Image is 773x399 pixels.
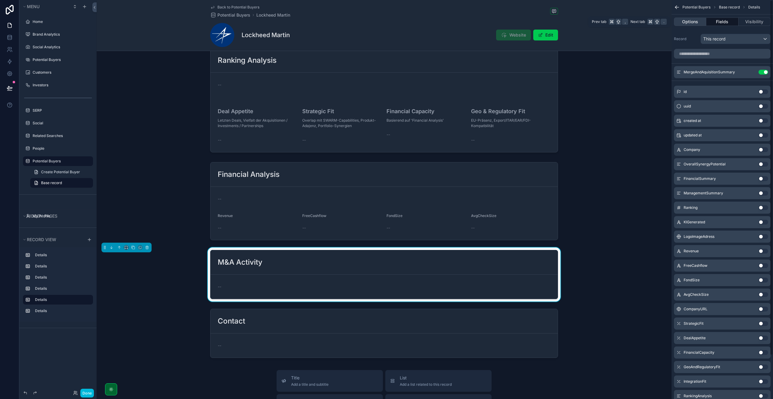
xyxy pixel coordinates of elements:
span: Create Potential Buyer [41,170,80,174]
span: id [684,89,687,94]
span: Base record [41,180,62,185]
span: FinancialSummary [684,176,716,181]
a: Lockheed Martin [256,12,290,18]
span: MergeAndAquisitionSummary [684,70,735,75]
label: Details [35,275,88,280]
label: Home [33,19,89,24]
label: Details [35,264,88,269]
label: Potential Buyers [33,159,89,164]
label: SERP [33,108,89,113]
span: Potential Buyers [682,5,710,10]
label: Social [33,121,89,126]
span: , [623,19,627,24]
label: Related Searches [33,133,89,138]
span: updated at [684,133,702,138]
label: Details [35,297,88,302]
span: FondSize [684,278,700,282]
span: uuid [684,104,691,109]
span: Prev tab [592,19,606,24]
label: My Profile [33,214,89,219]
span: Menu [27,4,40,9]
span: StrategicFit [684,321,704,326]
button: Menu [22,2,69,11]
button: Options [674,18,706,26]
span: GeoAndRegulatoryFit [684,365,720,369]
span: DealAppetite [684,336,706,340]
span: AvgCheckSize [684,292,709,297]
span: -- [218,284,221,290]
label: Details [35,308,88,313]
span: Next tab [630,19,645,24]
button: This record [701,34,771,44]
span: FinancialCapacity [684,350,714,355]
label: Social Analytics [33,45,89,49]
span: LogoImageAdress [684,234,714,239]
span: Details [748,5,760,10]
button: TitleAdd a title and subtitle [277,370,383,392]
label: Record [674,37,698,41]
label: Customers [33,70,89,75]
button: ListAdd a list related to this record [385,370,492,392]
div: scrollable content [19,247,97,322]
span: Revenue [684,249,699,254]
span: Ranking [684,205,698,210]
span: created at [684,118,701,123]
button: Visibility [739,18,771,26]
span: Back to Potential Buyers [217,5,259,10]
span: OverallSynergyPotential [684,162,726,167]
h1: Lockheed Martin [242,31,290,39]
span: Record view [27,237,56,242]
span: IntegrationFit [684,379,706,384]
label: Details [35,286,88,291]
a: Create Potential Buyer [30,167,93,177]
label: Potential Buyers [33,57,89,62]
button: Fields [706,18,738,26]
span: Potential Buyers [217,12,250,18]
span: Company [684,147,700,152]
a: Potential Buyers [210,12,250,18]
span: . [661,19,666,24]
span: CompanyURL [684,307,707,311]
button: Done [80,389,94,397]
span: ManagementSummary [684,191,723,196]
button: Record view [22,235,83,244]
span: Base record [719,5,740,10]
span: List [400,375,452,381]
label: People [33,146,89,151]
button: Hidden pages [22,212,91,220]
span: FreeCashflow [684,263,707,268]
label: Investors [33,83,89,88]
h2: M&A Activity [218,257,262,267]
a: Back to Potential Buyers [210,5,259,10]
span: Add a list related to this record [400,382,452,387]
span: This record [703,36,726,42]
span: Add a title and subtitle [291,382,329,387]
label: Details [35,253,88,257]
button: Edit [533,30,558,40]
label: Brand Analytics [33,32,89,37]
span: Title [291,375,329,381]
a: Base record [30,178,93,188]
span: KIGenerated [684,220,705,225]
